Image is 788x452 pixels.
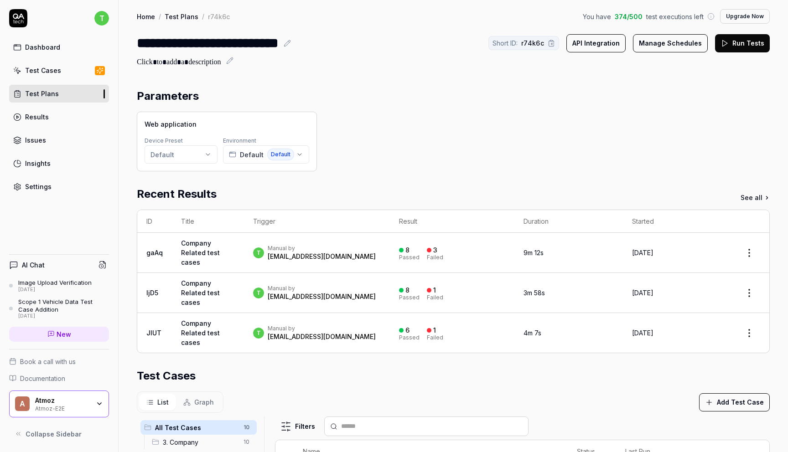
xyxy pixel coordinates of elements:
[268,292,376,301] div: [EMAIL_ADDRESS][DOMAIN_NAME]
[137,12,155,21] a: Home
[9,108,109,126] a: Results
[253,328,264,339] span: t
[176,394,221,411] button: Graph
[146,329,161,337] a: JIUT
[18,298,109,313] div: Scope 1 Vehicle Data Test Case Addition
[9,390,109,418] button: AAtmozAtmoz-E2E
[433,246,437,254] div: 3
[35,396,90,405] div: Atmoz
[202,12,204,21] div: /
[253,288,264,298] span: t
[26,429,82,439] span: Collapse Sidebar
[223,145,309,164] button: DefaultDefault
[165,12,198,21] a: Test Plans
[181,239,220,266] a: Company Related test cases
[9,154,109,172] a: Insights
[25,135,46,145] div: Issues
[427,335,443,340] div: Failed
[427,255,443,260] div: Failed
[145,137,183,144] label: Device Preset
[18,279,92,286] div: Image Upload Verification
[633,34,708,52] button: Manage Schedules
[399,295,420,300] div: Passed
[240,437,253,447] span: 10
[9,425,109,443] button: Collapse Sidebar
[433,326,436,334] div: 1
[25,182,52,191] div: Settings
[275,417,321,436] button: Filters
[35,404,90,411] div: Atmoz-E2E
[137,88,199,104] h2: Parameters
[399,335,420,340] div: Passed
[390,210,514,233] th: Result
[240,422,253,433] span: 10
[9,357,109,366] a: Book a call with us
[9,62,109,79] a: Test Cases
[405,326,410,334] div: 6
[9,38,109,56] a: Dashboard
[25,89,59,98] div: Test Plans
[20,357,76,366] span: Book a call with us
[18,313,109,319] div: [DATE]
[148,435,257,449] div: Drag to reorder3. Company10
[514,210,623,233] th: Duration
[9,298,109,319] a: Scope 1 Vehicle Data Test Case Addition[DATE]
[646,12,704,21] span: test executions left
[25,112,49,122] div: Results
[223,137,256,144] label: Environment
[137,368,196,384] h2: Test Cases
[15,396,30,411] span: A
[181,279,220,306] a: Company Related test cases
[9,279,109,293] a: Image Upload Verification[DATE]
[399,255,420,260] div: Passed
[25,42,60,52] div: Dashboard
[20,374,65,383] span: Documentation
[253,247,264,258] span: t
[632,249,653,257] time: [DATE]
[493,38,518,48] span: Short ID:
[267,149,294,160] span: Default
[268,285,376,292] div: Manual by
[715,34,770,52] button: Run Tests
[521,38,544,48] span: r74k6c
[524,329,541,337] time: 4m 7s
[194,397,214,407] span: Graph
[145,119,197,129] span: Web application
[146,249,163,257] a: gaAq
[94,9,109,27] button: t
[268,245,376,252] div: Manual by
[405,246,410,254] div: 8
[632,289,653,297] time: [DATE]
[244,210,390,233] th: Trigger
[18,287,92,293] div: [DATE]
[9,85,109,103] a: Test Plans
[181,319,220,346] a: Company Related test cases
[139,394,176,411] button: List
[583,12,611,21] span: You have
[9,327,109,342] a: New
[566,34,626,52] button: API Integration
[433,286,436,294] div: 1
[9,131,109,149] a: Issues
[155,423,238,432] span: All Test Cases
[25,66,61,75] div: Test Cases
[137,210,172,233] th: ID
[524,289,545,297] time: 3m 58s
[268,332,376,341] div: [EMAIL_ADDRESS][DOMAIN_NAME]
[57,329,71,339] span: New
[268,325,376,332] div: Manual by
[240,150,264,159] span: Default
[720,9,770,24] button: Upgrade Now
[405,286,410,294] div: 8
[159,12,161,21] div: /
[25,159,51,168] div: Insights
[137,186,217,202] h2: Recent Results
[150,150,174,159] div: Default
[623,210,729,233] th: Started
[208,12,230,21] div: r74k6c
[172,210,244,233] th: Title
[427,295,443,300] div: Failed
[615,12,643,21] span: 374 / 500
[145,145,218,164] button: Default
[9,374,109,383] a: Documentation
